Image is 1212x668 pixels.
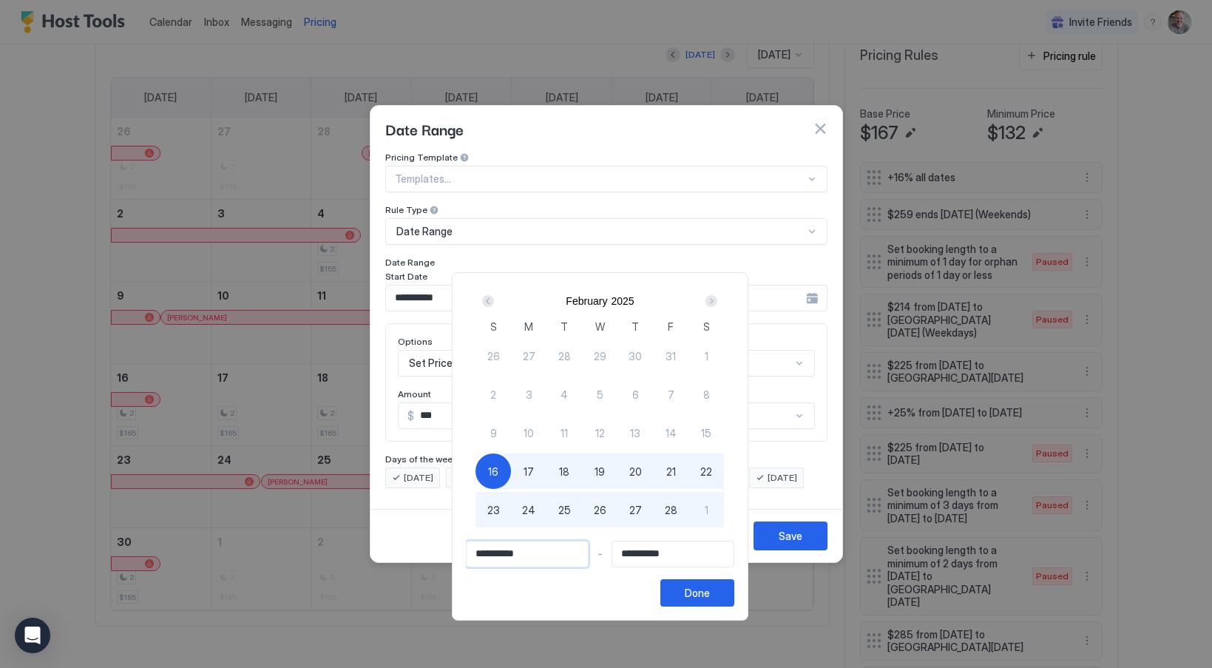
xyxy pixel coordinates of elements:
span: 13 [630,425,640,441]
input: Input Field [612,542,734,567]
span: S [490,319,497,334]
button: 26 [475,338,511,374]
span: 24 [522,502,535,518]
button: 25 [546,492,582,527]
button: 28 [653,492,688,527]
span: 27 [523,348,535,364]
button: 1 [688,492,724,527]
span: 15 [701,425,711,441]
span: 19 [595,464,605,479]
span: S [703,319,710,334]
button: 17 [511,453,546,489]
span: 16 [488,464,498,479]
button: 18 [546,453,582,489]
button: 13 [617,415,653,451]
button: 29 [582,338,617,374]
button: Next [700,292,720,310]
span: 10 [524,425,534,441]
button: 5 [582,377,617,412]
span: 7 [668,387,674,402]
div: Open Intercom Messenger [15,618,50,653]
button: 3 [511,377,546,412]
button: 9 [475,415,511,451]
span: 12 [595,425,605,441]
span: 17 [524,464,534,479]
span: T [561,319,568,334]
button: 16 [475,453,511,489]
button: 11 [546,415,582,451]
span: 26 [594,502,606,518]
button: 7 [653,377,688,412]
button: 26 [582,492,617,527]
div: Done [685,585,710,601]
button: Done [660,579,734,607]
span: T [632,319,639,334]
span: F [668,319,674,334]
span: - [597,547,603,561]
span: 23 [487,502,500,518]
button: 31 [653,338,688,374]
span: W [595,319,605,334]
button: 19 [582,453,617,489]
button: 2 [475,377,511,412]
button: 15 [688,415,724,451]
span: 26 [487,348,500,364]
button: 28 [546,338,582,374]
span: 29 [594,348,606,364]
span: 31 [666,348,676,364]
span: 8 [703,387,710,402]
button: 4 [546,377,582,412]
span: 3 [526,387,532,402]
span: 4 [561,387,568,402]
button: 1 [688,338,724,374]
span: 2 [490,387,496,402]
button: 20 [617,453,653,489]
span: 20 [629,464,642,479]
span: 14 [666,425,677,441]
button: February [566,295,607,307]
button: 10 [511,415,546,451]
button: 14 [653,415,688,451]
input: Input Field [467,542,588,567]
button: 6 [617,377,653,412]
button: 21 [653,453,688,489]
span: 22 [700,464,712,479]
span: M [524,319,533,334]
span: 21 [666,464,676,479]
button: 8 [688,377,724,412]
button: 30 [617,338,653,374]
span: 1 [705,348,708,364]
button: 12 [582,415,617,451]
span: 9 [490,425,497,441]
button: 27 [617,492,653,527]
span: 1 [705,502,708,518]
button: 2025 [611,295,634,307]
span: 11 [561,425,568,441]
span: 28 [558,348,571,364]
button: 27 [511,338,546,374]
span: 18 [559,464,569,479]
span: 28 [665,502,677,518]
span: 25 [558,502,571,518]
span: 30 [629,348,642,364]
span: 6 [632,387,639,402]
button: 23 [475,492,511,527]
button: 22 [688,453,724,489]
span: 5 [597,387,603,402]
span: 27 [629,502,642,518]
button: 24 [511,492,546,527]
button: Prev [479,292,499,310]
